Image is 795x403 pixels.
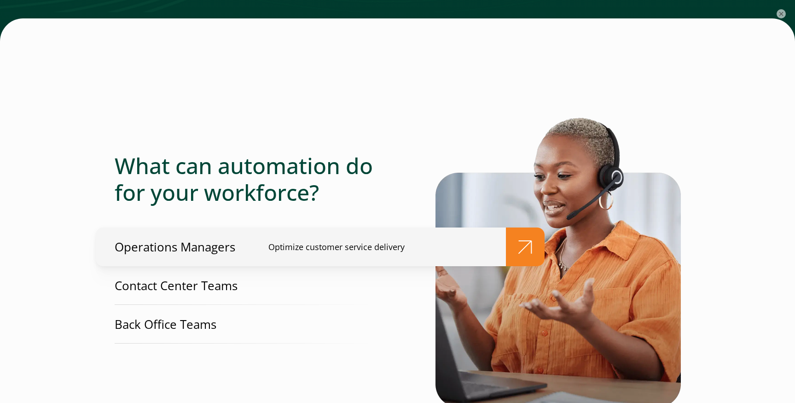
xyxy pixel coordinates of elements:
h2: What can automation do for your workforce? [115,152,398,205]
p: Back Office Teams [115,316,216,333]
a: Operations ManagersOptimize customer service delivery [96,228,545,266]
button: × [777,9,786,18]
p: Optimize customer service delivery [268,241,405,253]
p: Operations Managers [115,239,235,256]
a: Contact Center Teams [96,266,379,305]
a: Back Office Teams [96,305,379,344]
p: Contact Center Teams [115,277,238,294]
